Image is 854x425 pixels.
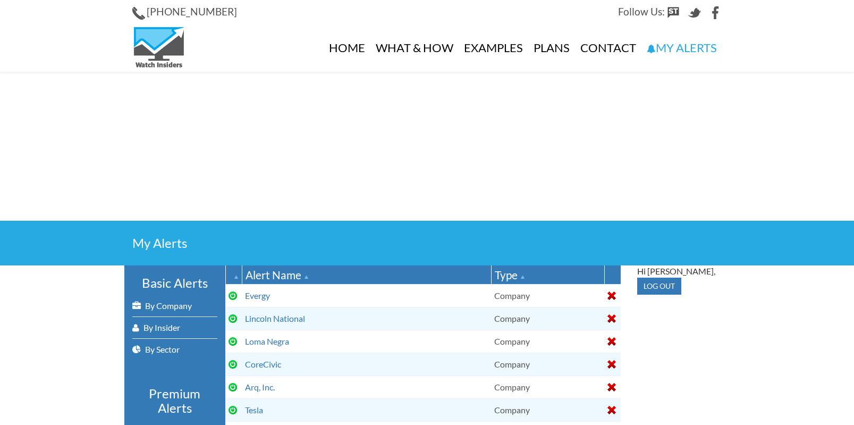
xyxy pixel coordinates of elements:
[491,398,604,421] td: Company
[618,5,665,18] span: Follow Us:
[245,405,263,415] a: Tesla
[246,267,488,282] div: Alert Name
[324,24,370,72] a: Home
[491,353,604,376] td: Company
[225,265,242,285] th: : Ascending sort applied, activate to apply a descending sort
[491,265,604,285] th: Type: Ascending sort applied, activate to apply a descending sort
[245,382,275,392] a: Arq, Inc.
[641,24,722,72] a: My Alerts
[245,336,289,346] a: Loma Negra
[132,276,217,290] h3: Basic Alerts
[132,317,217,338] a: By Insider
[132,387,217,415] h3: Premium Alerts
[459,24,528,72] a: Examples
[688,6,701,19] img: Twitter
[370,24,459,72] a: What & How
[637,265,722,278] div: Hi [PERSON_NAME],
[491,284,604,307] td: Company
[667,6,680,19] img: StockTwits
[132,237,722,249] h2: My Alerts
[528,24,575,72] a: Plans
[242,265,491,285] th: Alert Name: Ascending sort applied, activate to apply a descending sort
[604,265,621,285] th: : No sort applied, activate to apply an ascending sort
[147,5,237,18] span: [PHONE_NUMBER]
[245,359,281,369] a: CoreCivic
[245,290,270,301] a: Evergy
[491,330,604,353] td: Company
[132,339,217,360] a: By Sector
[245,313,305,323] a: Lincoln National
[575,24,641,72] a: Contact
[491,307,604,330] td: Company
[637,278,681,295] input: Log out
[108,72,746,221] iframe: Advertisement
[495,267,601,282] div: Type
[709,6,722,19] img: Facebook
[491,376,604,398] td: Company
[132,7,145,20] img: Phone
[132,295,217,316] a: By Company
